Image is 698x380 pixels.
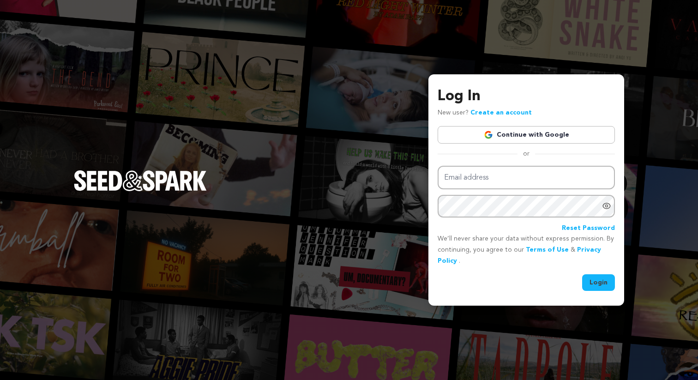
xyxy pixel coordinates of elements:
[438,108,532,119] p: New user?
[562,223,615,234] a: Reset Password
[582,274,615,291] button: Login
[438,166,615,189] input: Email address
[484,130,493,139] img: Google logo
[438,234,615,266] p: We’ll never share your data without express permission. By continuing, you agree to our & .
[438,85,615,108] h3: Log In
[526,247,569,253] a: Terms of Use
[438,247,601,264] a: Privacy Policy
[74,170,207,191] img: Seed&Spark Logo
[438,126,615,144] a: Continue with Google
[74,170,207,209] a: Seed&Spark Homepage
[602,201,611,211] a: Show password as plain text. Warning: this will display your password on the screen.
[517,149,535,158] span: or
[470,109,532,116] a: Create an account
